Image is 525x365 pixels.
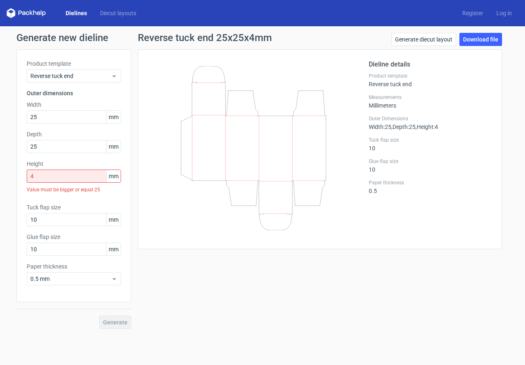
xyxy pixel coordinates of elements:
a: Log in [490,9,518,17]
div: 0.5 [369,179,492,194]
span: 0.5 mm [30,275,111,283]
div: Millimeters [369,94,492,109]
span: mm [106,243,121,255]
span: mm [106,111,121,123]
h1: Reverse tuck end 25x25x4mm [138,33,272,43]
h3: Outer dimensions [27,89,121,97]
label: Product template [369,73,492,79]
span: mm [106,140,121,153]
a: Generate diecut layout [391,33,456,46]
span: Reverse tuck end [30,72,111,80]
div: 10 [369,158,492,173]
div: Reverse tuck end [369,73,492,87]
label: Paper thickness [27,262,121,271]
label: Outer Dimensions [369,115,492,122]
span: , Height : 4 [415,124,438,130]
div: Value must be bigger or equal 25 [27,183,121,197]
h1: Generate new dieline [16,33,509,43]
label: Tuck flap size [369,137,492,143]
label: Measurements [369,94,492,101]
span: , Depth : 25 [391,124,415,130]
label: Product template [27,60,121,68]
label: Glue flap size [369,158,492,165]
a: Diecut layouts [94,9,143,17]
label: Height [27,160,121,168]
div: 10 [369,137,492,152]
label: Depth [27,130,121,138]
h2: Dieline details [369,60,492,69]
label: Width [27,101,121,109]
a: Register [456,9,490,17]
span: mm [106,213,121,226]
a: Dielines [59,9,94,17]
label: Glue flap size [27,233,121,241]
span: Width : 25 [369,124,391,130]
label: Tuck flap size [27,203,121,211]
a: Download file [459,33,502,46]
span: mm [106,170,121,182]
label: Paper thickness [369,179,492,186]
